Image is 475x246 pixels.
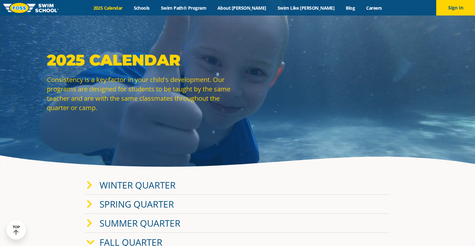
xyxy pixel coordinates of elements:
[47,51,180,69] strong: 2025 Calendar
[100,217,180,229] a: Summer Quarter
[100,198,174,210] a: Spring Quarter
[361,5,387,11] a: Careers
[100,179,175,191] a: Winter Quarter
[272,5,340,11] a: Swim Like [PERSON_NAME]
[47,75,234,112] p: Consistency is a key factor in your child's development. Our programs are designed for students t...
[212,5,272,11] a: About [PERSON_NAME]
[155,5,212,11] a: Swim Path® Program
[13,225,20,235] div: TOP
[128,5,155,11] a: Schools
[340,5,361,11] a: Blog
[3,3,58,13] img: FOSS Swim School Logo
[88,5,128,11] a: 2025 Calendar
